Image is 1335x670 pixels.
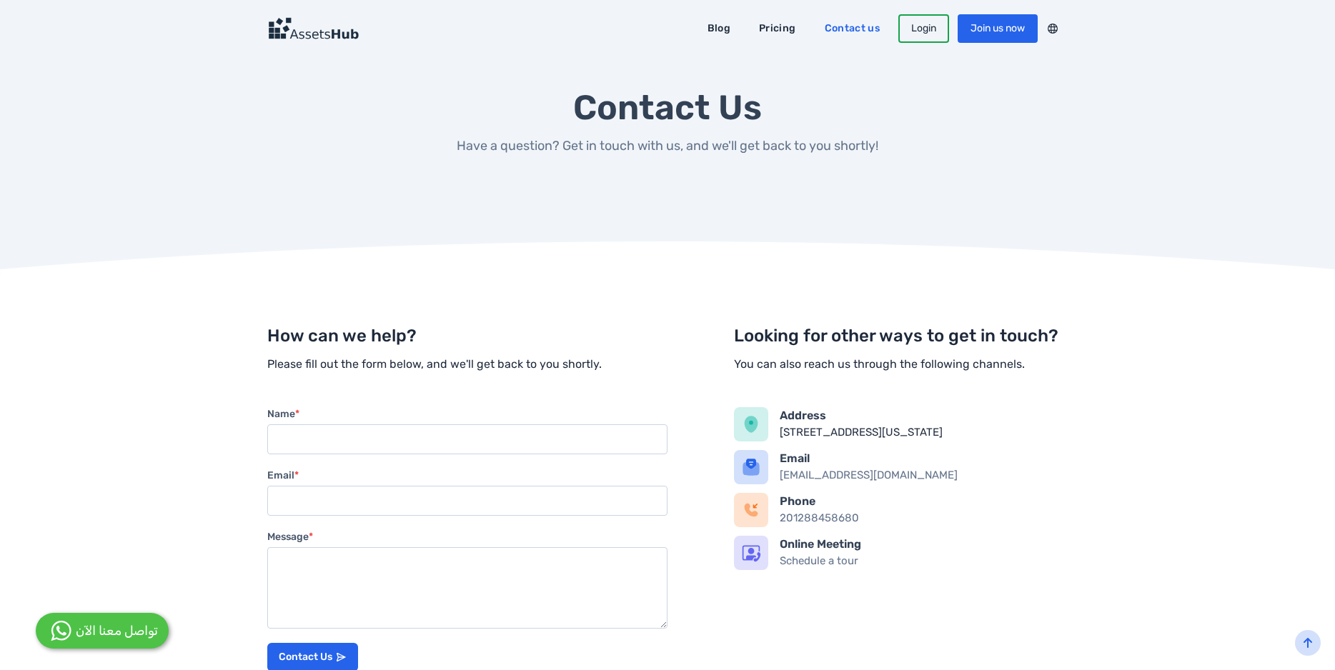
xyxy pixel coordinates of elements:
label: Name [267,407,667,421]
label: Message [267,530,667,544]
div: [STREET_ADDRESS][US_STATE] [780,424,1068,441]
p: Have a question? Get in touch with us, and we'll get back to you shortly! [434,136,900,156]
a: Schedule a tour [780,554,858,567]
h5: Email [780,450,1068,467]
a: Join us now [958,14,1038,43]
h2: Looking for other ways to get in touch? [734,327,1068,344]
h5: Address [780,407,1068,424]
button: back-to-top [1295,630,1321,656]
h2: How can we help? [267,327,667,344]
a: Pricing [749,17,805,40]
h5: Phone [780,493,1068,510]
p: You can also reach us through the following channels. [734,356,1068,373]
a: Contact us [815,17,890,40]
h1: Contact Us [434,80,900,136]
img: Logo Dark [267,17,359,40]
a: 201288458680 [780,511,859,524]
a: [EMAIL_ADDRESS][DOMAIN_NAME] [780,469,958,481]
label: Email [267,469,667,483]
a: Blog [698,17,740,40]
a: Login [898,14,949,43]
div: تواصل معنا الآن [76,621,158,641]
p: Please fill out the form below, and we'll get back to you shortly. [267,356,667,373]
h5: Online Meeting [780,536,1068,553]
